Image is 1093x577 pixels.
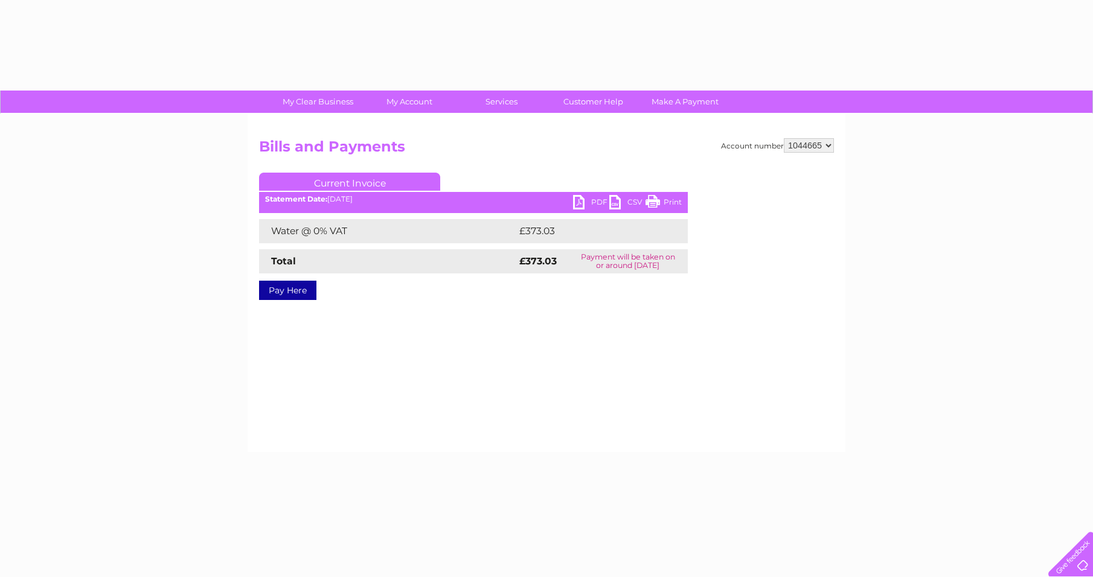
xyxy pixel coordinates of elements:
h2: Bills and Payments [259,138,834,161]
a: Print [646,195,682,212]
b: Statement Date: [265,194,327,203]
a: Customer Help [543,91,643,113]
div: [DATE] [259,195,688,203]
a: Pay Here [259,281,316,300]
a: My Account [360,91,460,113]
strong: £373.03 [519,255,557,267]
td: £373.03 [516,219,666,243]
a: My Clear Business [268,91,368,113]
a: CSV [609,195,646,212]
a: Current Invoice [259,173,440,191]
a: PDF [573,195,609,212]
a: Make A Payment [635,91,735,113]
strong: Total [271,255,296,267]
a: Services [452,91,551,113]
td: Water @ 0% VAT [259,219,516,243]
div: Account number [721,138,834,153]
td: Payment will be taken on or around [DATE] [568,249,688,273]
